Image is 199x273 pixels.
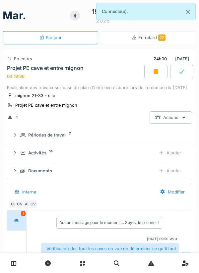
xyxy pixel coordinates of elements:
[59,220,159,226] div: Aucun message pour le moment … Soyez le premier !
[147,237,168,242] div: [DATE] 09:50
[3,9,26,22] h1: mar.
[15,199,25,209] div: CM
[15,92,55,99] div: mignon 21-33 - site
[22,189,36,195] div: Interne
[14,56,32,62] div: En cours
[9,199,18,209] div: CL
[28,132,66,138] div: Périodes de travail
[154,186,190,198] div: Modifier
[92,7,114,17] div: 19 août
[158,34,166,41] span: 22
[181,252,191,261] div: CL
[21,211,26,216] div: 1
[28,168,52,174] div: Documents
[15,114,18,121] div: 4
[7,65,84,71] div: Projet PE cave et entre mignon
[153,165,187,177] div: Ajouter
[29,199,38,209] div: CV
[7,84,192,91] div: Réalisation des travaux sur base du plan d'entretien élaboré lors de la réunion du [DATE]
[7,74,25,79] div: 03:19:36
[39,34,62,41] div: Par jour
[138,35,166,40] span: En retard
[10,129,189,141] summary: Périodes de travail7
[22,199,31,209] div: AI
[180,3,195,21] button: Close
[28,150,46,156] div: Activités
[154,56,167,62] div: 24h00
[96,3,196,20] div: Connecté(e).
[10,147,189,159] summary: Activités14Ajouter
[150,111,192,124] div: Actions
[96,17,110,25] div: 2025
[169,237,177,242] div: Vous
[10,165,189,177] summary: DocumentsAjouter
[153,147,187,159] div: Ajouter
[148,53,192,65] div: [DATE]
[41,243,179,261] div: Vérification des tout les caves en vue de déterminer ce qu'il faut faire .
[15,102,77,108] div: Projet PE cave et entre mignon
